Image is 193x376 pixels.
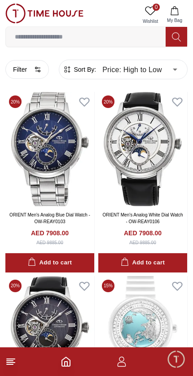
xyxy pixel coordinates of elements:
img: ORIENT Men's Analog Blue Dial Watch - OW-REAY0103 [5,92,94,206]
span: 20 % [9,280,22,292]
span: 0 [153,4,160,11]
div: Add to cart [28,258,72,268]
h4: AED 7908.00 [31,229,69,238]
span: Wishlist [139,18,162,25]
div: AED 9885.00 [36,239,63,246]
div: Price: High to Low [96,57,184,82]
img: ... [5,4,83,23]
a: 0Wishlist [139,4,162,26]
span: 15 % [102,280,114,292]
a: Home [61,356,71,367]
a: ORIENT Men's Analog White Dial Watch - OW-REAY0106 [102,212,183,224]
div: Add to cart [121,258,165,268]
div: AED 9885.00 [129,239,156,246]
span: 20 % [9,95,22,108]
button: My Bag [162,4,188,26]
span: My Bag [163,17,186,24]
span: Sort By: [72,65,96,74]
div: Chat Widget [167,350,186,369]
button: Sort By: [63,65,96,74]
a: ORIENT Men's Analog Blue Dial Watch - OW-REAY0103 [9,212,90,224]
button: Filter [5,60,49,79]
img: ORIENT Men's Analog White Dial Watch - OW-REAY0106 [98,92,187,206]
button: Add to cart [5,253,94,272]
span: 20 % [102,95,114,108]
h4: AED 7908.00 [124,229,162,238]
button: Add to cart [98,253,187,272]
